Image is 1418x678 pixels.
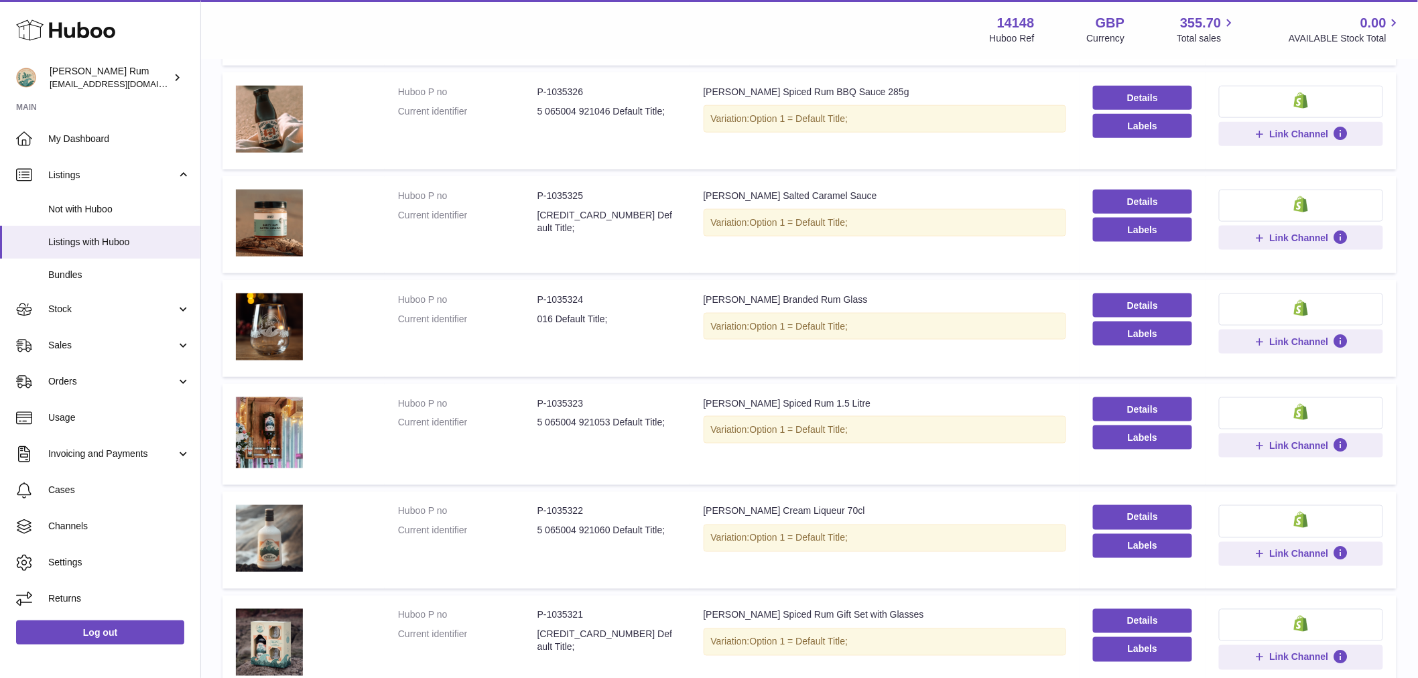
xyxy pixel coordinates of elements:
span: Option 1 = Default Title; [750,533,848,543]
dt: Current identifier [398,313,537,326]
span: Channels [48,520,190,533]
dd: P-1035324 [537,293,677,306]
span: Option 1 = Default Title; [750,321,848,332]
div: Currency [1087,32,1125,45]
a: Details [1093,609,1193,633]
span: Sales [48,339,176,352]
span: Returns [48,592,190,605]
span: Settings [48,556,190,569]
div: [PERSON_NAME] Spiced Rum BBQ Sauce 285g [704,86,1066,98]
span: Total sales [1177,32,1236,45]
span: Listings [48,169,176,182]
button: Link Channel [1219,330,1383,354]
dt: Current identifier [398,416,537,429]
dt: Current identifier [398,105,537,118]
dd: P-1035321 [537,609,677,622]
img: internalAdmin-14148@internal.huboo.com [16,68,36,88]
span: Link Channel [1270,232,1329,244]
img: shopify-small.png [1294,300,1308,316]
span: Listings with Huboo [48,236,190,249]
button: Link Channel [1219,542,1383,566]
dd: P-1035325 [537,190,677,202]
img: Barti Cream Liqueur 70cl [236,505,303,572]
div: Variation: [704,105,1066,133]
dd: 016 Default Title; [537,313,677,326]
div: [PERSON_NAME] Cream Liqueur 70cl [704,505,1066,518]
button: Labels [1093,425,1193,450]
dt: Huboo P no [398,505,537,518]
dt: Huboo P no [398,397,537,410]
div: [PERSON_NAME] Salted Caramel Sauce [704,190,1066,202]
span: Link Channel [1270,548,1329,560]
div: Variation: [704,209,1066,236]
img: Barti Spiced Rum 1.5 Litre [236,397,303,469]
span: Option 1 = Default Title; [750,636,848,647]
div: Variation: [704,313,1066,340]
div: [PERSON_NAME] Spiced Rum Gift Set with Glasses [704,609,1066,622]
span: Option 1 = Default Title; [750,113,848,124]
dt: Huboo P no [398,609,537,622]
div: Variation: [704,525,1066,552]
a: Details [1093,505,1193,529]
div: Variation: [704,628,1066,656]
span: [EMAIL_ADDRESS][DOMAIN_NAME] [50,78,197,89]
span: AVAILABLE Stock Total [1289,32,1402,45]
dd: [CREDIT_CARD_NUMBER] Default Title; [537,628,677,654]
span: Option 1 = Default Title; [750,424,848,435]
span: Invoicing and Payments [48,448,176,460]
a: Details [1093,86,1193,110]
button: Labels [1093,114,1193,138]
dt: Huboo P no [398,293,537,306]
span: Option 1 = Default Title; [750,217,848,228]
button: Link Channel [1219,122,1383,146]
strong: GBP [1096,14,1124,32]
span: My Dashboard [48,133,190,145]
button: Labels [1093,637,1193,661]
img: Barti Branded Rum Glass [236,293,303,360]
dt: Current identifier [398,525,537,537]
dt: Current identifier [398,628,537,654]
div: [PERSON_NAME] Spiced Rum 1.5 Litre [704,397,1066,410]
span: 0.00 [1360,14,1387,32]
dd: [CREDIT_CARD_NUMBER] Default Title; [537,209,677,234]
span: Link Channel [1270,336,1329,348]
dd: P-1035322 [537,505,677,518]
img: shopify-small.png [1294,616,1308,632]
button: Labels [1093,534,1193,558]
span: Usage [48,411,190,424]
a: Log out [16,620,184,645]
img: Barti Spiced Rum BBQ Sauce 285g [236,86,303,153]
dd: P-1035323 [537,397,677,410]
img: Barti Spiced Rum Gift Set with Glasses [236,609,303,676]
div: Huboo Ref [990,32,1035,45]
button: Link Channel [1219,645,1383,669]
button: Link Channel [1219,433,1383,458]
a: Details [1093,397,1193,421]
img: shopify-small.png [1294,92,1308,109]
span: Link Channel [1270,439,1329,452]
button: Labels [1093,218,1193,242]
span: Link Channel [1270,128,1329,140]
dt: Current identifier [398,209,537,234]
strong: 14148 [997,14,1035,32]
dt: Huboo P no [398,190,537,202]
span: Link Channel [1270,651,1329,663]
span: Cases [48,484,190,496]
a: 355.70 Total sales [1177,14,1236,45]
span: Not with Huboo [48,203,190,216]
a: Details [1093,190,1193,214]
dd: 5 065004 921053 Default Title; [537,416,677,429]
img: shopify-small.png [1294,196,1308,212]
dd: 5 065004 921060 Default Title; [537,525,677,537]
span: 355.70 [1180,14,1221,32]
span: Bundles [48,269,190,281]
button: Link Channel [1219,226,1383,250]
img: Barti Salted Caramel Sauce [236,190,303,257]
div: [PERSON_NAME] Rum [50,65,170,90]
button: Labels [1093,322,1193,346]
span: Orders [48,375,176,388]
dt: Huboo P no [398,86,537,98]
dd: P-1035326 [537,86,677,98]
span: Stock [48,303,176,316]
a: 0.00 AVAILABLE Stock Total [1289,14,1402,45]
